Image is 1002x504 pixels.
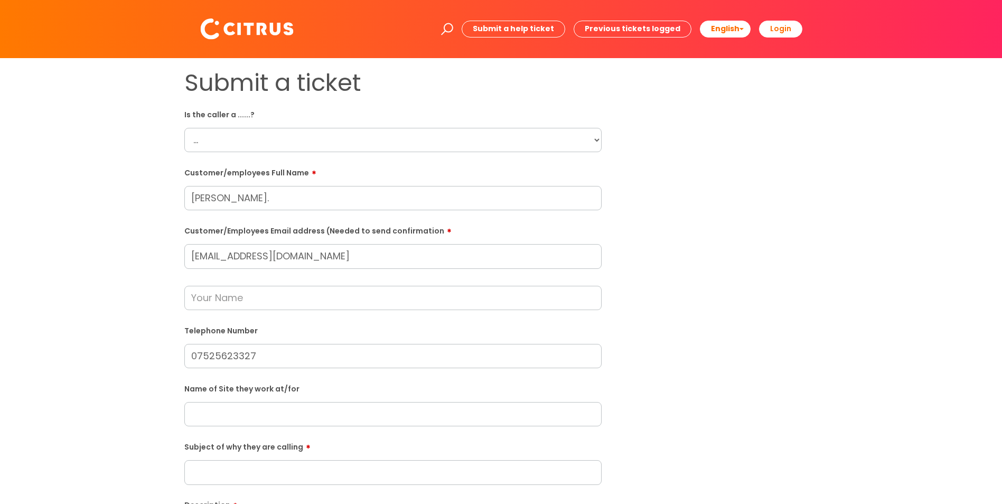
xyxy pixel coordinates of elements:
input: Your Name [184,286,602,310]
h1: Submit a ticket [184,69,602,97]
b: Login [770,23,791,34]
label: Customer/Employees Email address (Needed to send confirmation [184,223,602,236]
a: Submit a help ticket [462,21,565,37]
span: English [711,23,739,34]
label: Customer/employees Full Name [184,165,602,178]
label: Telephone Number [184,324,602,335]
a: Previous tickets logged [574,21,691,37]
a: Login [759,21,802,37]
label: Subject of why they are calling [184,439,602,452]
label: Name of Site they work at/for [184,382,602,394]
input: Email [184,244,602,268]
label: Is the caller a ......? [184,108,602,119]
